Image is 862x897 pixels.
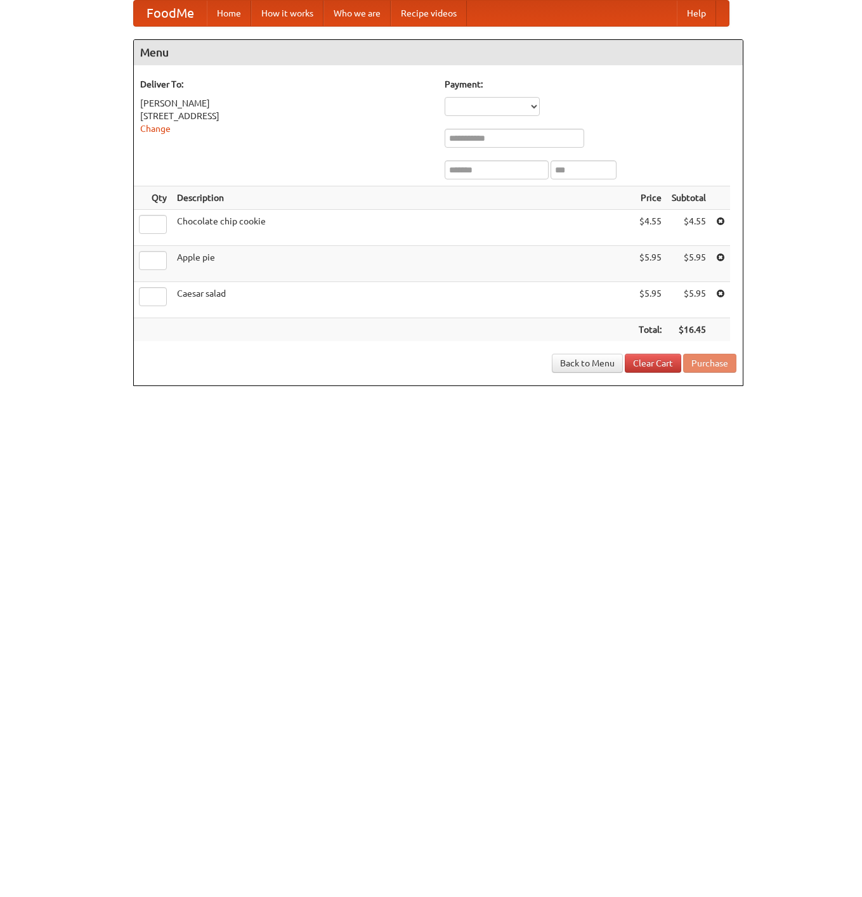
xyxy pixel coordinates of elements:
[140,124,171,134] a: Change
[207,1,251,26] a: Home
[677,1,716,26] a: Help
[634,210,667,246] td: $4.55
[140,110,432,122] div: [STREET_ADDRESS]
[445,78,736,91] h5: Payment:
[683,354,736,373] button: Purchase
[134,40,743,65] h4: Menu
[134,1,207,26] a: FoodMe
[140,78,432,91] h5: Deliver To:
[667,186,711,210] th: Subtotal
[634,318,667,342] th: Total:
[625,354,681,373] a: Clear Cart
[140,97,432,110] div: [PERSON_NAME]
[391,1,467,26] a: Recipe videos
[667,318,711,342] th: $16.45
[634,246,667,282] td: $5.95
[172,246,634,282] td: Apple pie
[667,282,711,318] td: $5.95
[172,186,634,210] th: Description
[323,1,391,26] a: Who we are
[172,210,634,246] td: Chocolate chip cookie
[251,1,323,26] a: How it works
[634,282,667,318] td: $5.95
[172,282,634,318] td: Caesar salad
[134,186,172,210] th: Qty
[552,354,623,373] a: Back to Menu
[667,210,711,246] td: $4.55
[667,246,711,282] td: $5.95
[634,186,667,210] th: Price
